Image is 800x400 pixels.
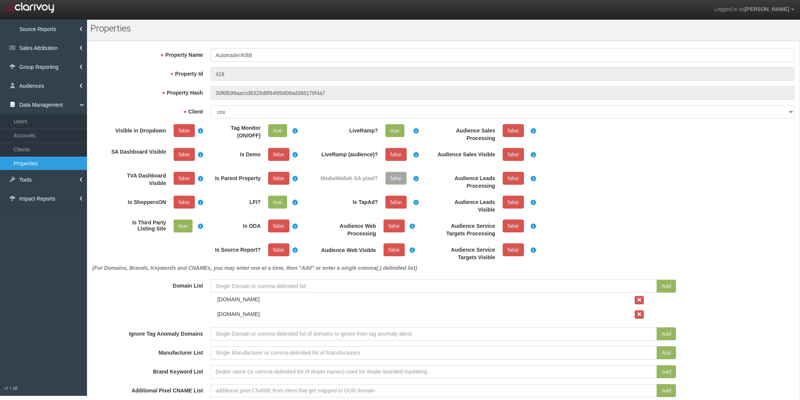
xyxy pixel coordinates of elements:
[202,196,264,206] label: LFI?
[202,148,264,158] label: Is Demo
[89,384,207,394] label: Additional Pixel CNAME List
[433,243,499,261] label: Audience Service Targets Visible
[214,296,635,303] div: [DOMAIN_NAME]
[657,327,676,340] button: Add
[268,124,287,137] a: true
[89,48,207,59] label: Property Name
[89,86,207,96] label: Property Hash
[657,280,676,293] button: Add
[268,243,289,256] a: false
[503,148,524,161] a: false
[202,124,264,139] label: Tag Monitor (ON/OFF)
[107,219,170,232] label: Is Third Party Listing Site
[89,105,207,115] label: Client
[202,172,264,182] label: Is Parent Property
[211,365,657,378] input: Dealer name (or comma-delimited list of dealer names) used for dealer-branded marketing
[89,327,207,338] label: Ignore Tag Anomaly Domains
[202,219,264,230] label: Is ODA
[657,384,676,397] button: Add
[107,196,170,206] label: Is ShoppersON
[92,265,417,271] em: (For Domains, Brands, Keywords and CNAMEs, you may enter one at a time, then "Add" or enter a sin...
[99,23,104,34] span: o
[315,243,380,253] label: Audience Web Visible
[385,196,407,209] a: false
[657,365,676,378] button: Add
[315,172,382,182] label: MediaWallah SA pixel?
[315,219,380,237] label: Audience Web Processing
[107,148,170,156] label: SA Dashboard Visible
[315,148,382,158] label: LiveRamp (audience)?
[503,196,524,209] a: false
[433,172,499,190] label: Audience Leads Processing
[268,196,287,209] a: true
[433,196,499,213] label: Audience Leads Visible
[268,148,289,161] a: false
[214,310,635,318] div: [DOMAIN_NAME]
[211,346,657,360] input: Single Manufacturer or comma-delimited list of Manufacturers
[211,67,794,81] input: Property Id
[107,172,170,187] label: TVA Dashboard Visible
[708,0,800,19] a: Logged in as[PERSON_NAME]
[385,148,407,161] a: false
[89,279,207,289] label: Domain List
[89,346,207,356] label: Manufacturer List
[384,243,405,256] a: false
[174,148,195,161] a: false
[433,219,499,237] label: Audience Service Targets Processing
[745,6,789,12] span: [PERSON_NAME]
[90,23,302,33] h1: Pr perties
[268,219,289,232] a: false
[211,48,794,62] input: Enter the name of the property
[315,124,382,134] label: LiveRamp?
[107,124,170,134] label: Visible in Dropdown
[503,219,524,232] a: false
[211,327,657,341] input: Single Domain or comma-delimited list of domains to ignore from tag anomaly alerts
[174,172,195,185] a: false
[384,219,405,232] a: false
[503,172,524,185] a: false
[433,148,499,158] label: Audience Sales Visible
[657,346,676,359] button: Add
[174,219,193,232] a: true
[315,196,382,206] label: Is TapAd?
[174,124,195,137] a: false
[268,172,289,185] a: false
[503,243,524,256] a: false
[211,279,657,293] input: Single Domain or comma-delimited list
[503,124,524,137] a: false
[89,365,207,375] label: Brand Keyword List
[89,67,207,78] label: Property Id
[211,86,794,100] input: Property Hash
[174,196,195,209] a: false
[714,6,744,12] span: Logged in as
[202,243,264,254] label: Is Source Report?
[433,124,499,142] label: Audience Sales Processing
[385,124,404,137] a: true
[211,384,657,397] input: additional pixel CNAME from client that get mapped to OUR domain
